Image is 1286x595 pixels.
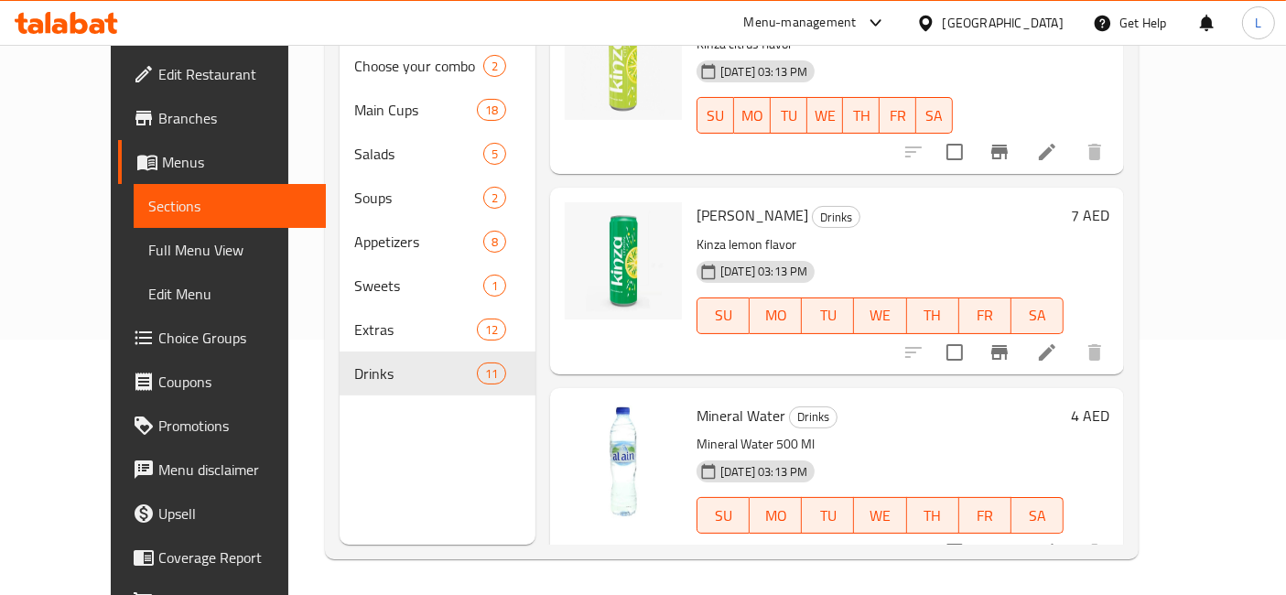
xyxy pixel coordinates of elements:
a: Menus [118,140,326,184]
span: WE [861,302,899,329]
button: MO [750,497,802,534]
span: Drinks [790,406,837,427]
span: Appetizers [354,231,483,253]
a: Edit menu item [1036,341,1058,363]
span: MO [741,103,763,129]
a: Branches [118,96,326,140]
span: 18 [478,102,505,119]
span: Select to update [935,533,974,571]
a: Sections [134,184,326,228]
span: Choose your combo [354,55,483,77]
span: Select to update [935,133,974,171]
button: TH [843,97,880,134]
button: SA [1011,297,1064,334]
span: Full Menu View [148,239,311,261]
div: items [483,143,506,165]
div: [GEOGRAPHIC_DATA] [943,13,1064,33]
a: Promotions [118,404,326,448]
span: FR [967,503,1004,529]
span: MO [757,503,794,529]
div: Appetizers8 [340,220,535,264]
button: FR [959,497,1011,534]
button: Branch-specific-item [978,330,1021,374]
button: FR [959,297,1011,334]
span: Choice Groups [158,327,311,349]
span: 1 [484,277,505,295]
span: Extras [354,319,477,341]
div: Drinks11 [340,352,535,395]
a: Edit menu item [1036,141,1058,163]
div: items [483,231,506,253]
span: 8 [484,233,505,251]
button: SU [697,97,734,134]
span: 12 [478,321,505,339]
div: Sweets [354,275,483,297]
span: [DATE] 03:13 PM [713,463,815,481]
div: Extras12 [340,308,535,352]
span: Drinks [354,362,477,384]
p: Kinza lemon flavor [697,233,1064,256]
span: TH [850,103,872,129]
span: TU [809,503,847,529]
span: SA [1019,503,1056,529]
span: WE [815,103,837,129]
button: TU [771,97,807,134]
button: Branch-specific-item [978,530,1021,574]
span: TH [914,302,952,329]
h6: 4 AED [1071,403,1109,428]
span: FR [887,103,909,129]
h6: 7 AED [1071,202,1109,228]
span: TH [914,503,952,529]
button: delete [1073,530,1117,574]
button: SU [697,297,750,334]
span: Salads [354,143,483,165]
span: Sections [148,195,311,217]
button: delete [1073,130,1117,174]
span: Edit Restaurant [158,63,311,85]
button: TU [802,297,854,334]
a: Full Menu View [134,228,326,272]
div: Sweets1 [340,264,535,308]
span: Promotions [158,415,311,437]
div: items [483,275,506,297]
span: SU [705,503,742,529]
button: TH [907,297,959,334]
button: SA [1011,497,1064,534]
div: Drinks [789,406,838,428]
div: Soups [354,187,483,209]
span: 11 [478,365,505,383]
button: SA [916,97,953,134]
a: Menu disclaimer [118,448,326,492]
span: SA [924,103,946,129]
span: Edit Menu [148,283,311,305]
a: Coverage Report [118,535,326,579]
a: Edit Restaurant [118,52,326,96]
span: SU [705,302,742,329]
span: [DATE] 03:13 PM [713,263,815,280]
span: 2 [484,58,505,75]
a: Edit Menu [134,272,326,316]
span: Coverage Report [158,546,311,568]
span: Main Cups [354,99,477,121]
a: Upsell [118,492,326,535]
button: FR [880,97,916,134]
div: items [483,55,506,77]
span: Branches [158,107,311,129]
button: Branch-specific-item [978,130,1021,174]
button: WE [807,97,844,134]
div: Main Cups18 [340,88,535,132]
div: Choose your combo2 [340,44,535,88]
button: MO [734,97,771,134]
span: Upsell [158,503,311,525]
button: SU [697,497,750,534]
div: Drinks [812,206,860,228]
img: Mineral Water [565,403,682,520]
a: Choice Groups [118,316,326,360]
div: items [477,362,506,384]
span: TU [778,103,800,129]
